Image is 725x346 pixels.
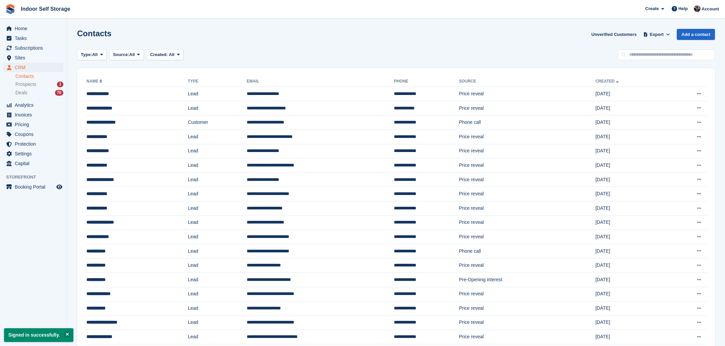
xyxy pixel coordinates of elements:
[459,115,595,130] td: Phone call
[188,87,246,101] td: Lead
[188,330,246,344] td: Lead
[642,29,671,40] button: Export
[15,90,27,96] span: Deals
[15,149,55,158] span: Settings
[188,187,246,201] td: Lead
[595,301,666,316] td: [DATE]
[459,244,595,258] td: Phone call
[169,52,175,57] span: All
[15,120,55,129] span: Pricing
[247,76,394,87] th: Email
[86,79,104,84] a: Name
[3,53,63,62] a: menu
[459,76,595,87] th: Source
[645,5,659,12] span: Create
[188,287,246,301] td: Lead
[188,115,246,130] td: Customer
[595,101,666,115] td: [DATE]
[459,287,595,301] td: Price reveal
[595,115,666,130] td: [DATE]
[146,49,183,60] button: Created: All
[188,258,246,273] td: Lead
[595,287,666,301] td: [DATE]
[459,301,595,316] td: Price reveal
[6,174,67,181] span: Storefront
[595,230,666,244] td: [DATE]
[3,110,63,119] a: menu
[15,43,55,53] span: Subscriptions
[459,101,595,115] td: Price reveal
[188,101,246,115] td: Lead
[3,100,63,110] a: menu
[3,63,63,72] a: menu
[15,130,55,139] span: Coupons
[81,51,92,58] span: Type:
[15,89,63,96] a: Deals 70
[55,90,63,96] div: 70
[92,51,98,58] span: All
[650,31,664,38] span: Export
[595,187,666,201] td: [DATE]
[188,301,246,316] td: Lead
[3,34,63,43] a: menu
[188,144,246,158] td: Lead
[15,34,55,43] span: Tasks
[459,230,595,244] td: Price reveal
[188,172,246,187] td: Lead
[595,258,666,273] td: [DATE]
[459,330,595,344] td: Price reveal
[188,201,246,215] td: Lead
[595,158,666,173] td: [DATE]
[459,315,595,330] td: Price reveal
[109,49,144,60] button: Source: All
[77,29,112,38] h1: Contacts
[595,144,666,158] td: [DATE]
[113,51,129,58] span: Source:
[188,76,246,87] th: Type
[57,82,63,87] div: 1
[459,87,595,101] td: Price reveal
[459,258,595,273] td: Price reveal
[459,144,595,158] td: Price reveal
[595,201,666,215] td: [DATE]
[15,182,55,192] span: Booking Portal
[595,273,666,287] td: [DATE]
[595,315,666,330] td: [DATE]
[15,63,55,72] span: CRM
[595,215,666,230] td: [DATE]
[3,120,63,129] a: menu
[3,43,63,53] a: menu
[459,187,595,201] td: Price reveal
[15,159,55,168] span: Capital
[3,182,63,192] a: menu
[15,139,55,149] span: Protection
[678,5,688,12] span: Help
[595,79,620,84] a: Created
[3,24,63,33] a: menu
[18,3,73,14] a: Indoor Self Storage
[3,149,63,158] a: menu
[595,172,666,187] td: [DATE]
[702,6,719,12] span: Account
[15,100,55,110] span: Analytics
[15,110,55,119] span: Invoices
[55,183,63,191] a: Preview store
[5,4,15,14] img: stora-icon-8386f47178a22dfd0bd8f6a31ec36ba5ce8667c1dd55bd0f319d3a0aa187defe.svg
[188,130,246,144] td: Lead
[459,273,595,287] td: Pre-Opening interest
[15,73,63,80] a: Contacts
[3,139,63,149] a: menu
[677,29,715,40] a: Add a contact
[459,215,595,230] td: Price reveal
[459,201,595,215] td: Price reveal
[188,315,246,330] td: Lead
[188,230,246,244] td: Lead
[459,158,595,173] td: Price reveal
[595,244,666,258] td: [DATE]
[3,130,63,139] a: menu
[188,244,246,258] td: Lead
[4,328,73,342] p: Signed in successfully.
[3,159,63,168] a: menu
[694,5,701,12] img: Sandra Pomeroy
[188,273,246,287] td: Lead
